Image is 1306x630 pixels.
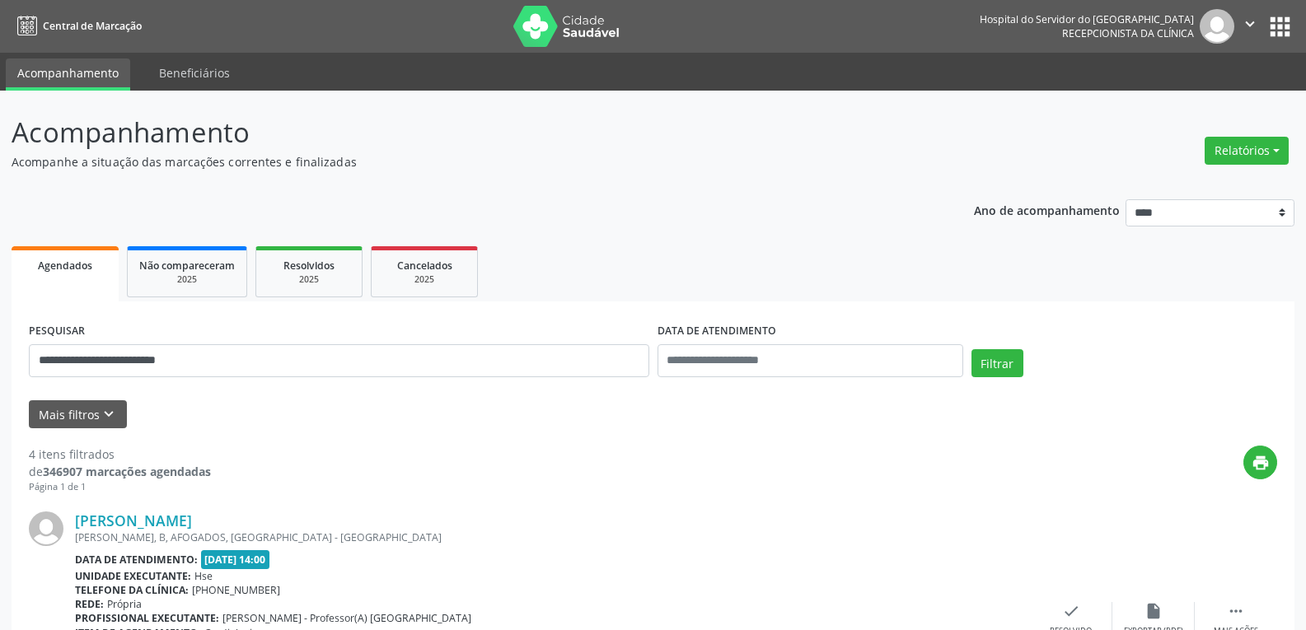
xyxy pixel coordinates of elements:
button:  [1234,9,1266,44]
div: 2025 [383,273,466,286]
span: [PERSON_NAME] - Professor(A) [GEOGRAPHIC_DATA] [222,611,471,625]
p: Acompanhamento [12,112,910,153]
span: Recepcionista da clínica [1062,26,1194,40]
span: Própria [107,597,142,611]
div: 4 itens filtrados [29,446,211,463]
label: DATA DE ATENDIMENTO [658,319,776,344]
span: [PHONE_NUMBER] [192,583,280,597]
i:  [1227,602,1245,620]
p: Acompanhe a situação das marcações correntes e finalizadas [12,153,910,170]
i: keyboard_arrow_down [100,405,118,423]
div: Página 1 de 1 [29,480,211,494]
b: Rede: [75,597,104,611]
div: 2025 [139,273,235,286]
i: insert_drive_file [1145,602,1163,620]
span: Resolvidos [283,259,335,273]
b: Profissional executante: [75,611,219,625]
a: Beneficiários [147,58,241,87]
button: print [1243,446,1277,479]
p: Ano de acompanhamento [974,199,1120,220]
a: Central de Marcação [12,12,142,40]
b: Unidade executante: [75,569,191,583]
button: Mais filtroskeyboard_arrow_down [29,400,127,429]
b: Data de atendimento: [75,553,198,567]
label: PESQUISAR [29,319,85,344]
a: [PERSON_NAME] [75,511,192,530]
b: Telefone da clínica: [75,583,189,597]
img: img [29,511,63,546]
div: [PERSON_NAME], B, AFOGADOS, [GEOGRAPHIC_DATA] - [GEOGRAPHIC_DATA] [75,530,1030,544]
img: img [1200,9,1234,44]
span: Central de Marcação [43,19,142,33]
span: Hse [194,569,213,583]
div: 2025 [268,273,350,286]
div: de [29,463,211,480]
i:  [1241,15,1259,33]
strong: 346907 marcações agendadas [43,464,211,479]
button: Relatórios [1205,137,1289,165]
span: Cancelados [397,259,452,273]
a: Acompanhamento [6,58,130,91]
button: Filtrar [971,349,1023,377]
button: apps [1266,12,1294,41]
i: check [1062,602,1080,620]
span: [DATE] 14:00 [201,550,270,569]
span: Agendados [38,259,92,273]
div: Hospital do Servidor do [GEOGRAPHIC_DATA] [980,12,1194,26]
i: print [1252,454,1270,472]
span: Não compareceram [139,259,235,273]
